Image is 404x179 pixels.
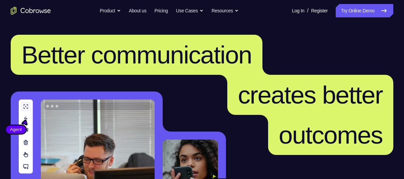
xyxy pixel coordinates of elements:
[129,4,146,17] a: About us
[176,4,204,17] button: Use Cases
[212,4,239,17] button: Resources
[336,4,393,17] a: Try Online Demo
[292,4,304,17] a: Log In
[154,4,168,17] a: Pricing
[307,7,308,15] span: /
[11,7,51,15] a: Go to the home page
[311,4,328,17] a: Register
[238,81,383,109] span: creates better
[100,4,121,17] button: Product
[279,121,383,149] span: outcomes
[21,41,252,69] span: Better communication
